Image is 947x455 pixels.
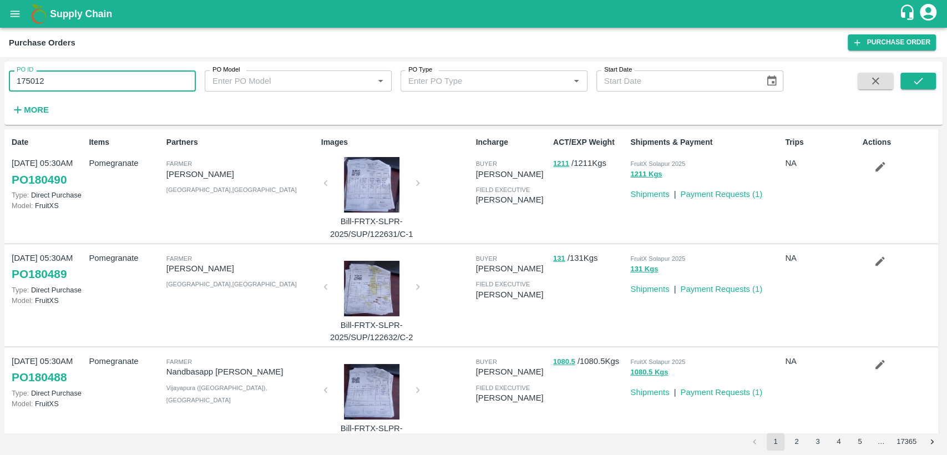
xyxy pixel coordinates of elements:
p: Nandbasapp [PERSON_NAME] [166,366,317,378]
span: [GEOGRAPHIC_DATA] , [GEOGRAPHIC_DATA] [166,186,297,193]
p: ACT/EXP Weight [553,136,626,148]
button: Go to next page [923,433,941,451]
nav: pagination navigation [744,433,943,451]
a: PO180490 [12,170,67,190]
span: Farmer [166,255,192,262]
p: Direct Purchase [12,285,84,295]
p: Images [321,136,472,148]
p: [PERSON_NAME] [475,366,548,378]
p: Shipments & Payment [630,136,781,148]
button: Go to page 3 [809,433,827,451]
span: Model: [12,400,33,408]
input: Start Date [596,70,757,92]
button: Go to page 5 [851,433,869,451]
p: Pomegranate [89,157,161,169]
label: PO Type [408,65,432,74]
a: Payment Requests (1) [680,190,762,199]
span: FruitX Solapur 2025 [630,358,685,365]
span: field executive [475,281,530,287]
label: PO ID [17,65,33,74]
button: 1211 Kgs [630,168,662,181]
button: Go to page 17365 [893,433,920,451]
p: Bill-FRTX-SLPR-2025/SUP/122642/C-8 [330,422,413,447]
p: [PERSON_NAME] [475,392,548,404]
span: Model: [12,201,33,210]
span: field executive [475,385,530,391]
p: FruitXS [12,295,84,306]
span: Type: [12,286,29,294]
label: Start Date [604,65,632,74]
p: [DATE] 05:30AM [12,252,84,264]
button: 1211 [553,158,569,170]
input: Enter PO Model [208,74,356,88]
button: Open [373,74,388,88]
div: | [669,382,676,398]
a: Shipments [630,190,669,199]
p: [PERSON_NAME] [475,262,548,275]
span: Model: [12,296,33,305]
button: Go to page 2 [788,433,806,451]
p: Bill-FRTX-SLPR-2025/SUP/122631/C-1 [330,215,413,240]
p: [PERSON_NAME] [475,289,548,301]
div: | [669,279,676,295]
span: Farmer [166,358,192,365]
span: Type: [12,191,29,199]
p: Direct Purchase [12,388,84,398]
p: / 1080.5 Kgs [553,355,626,368]
button: 131 [553,252,565,265]
div: customer-support [899,4,918,24]
strong: More [24,105,49,114]
p: Partners [166,136,317,148]
span: FruitX Solapur 2025 [630,255,685,262]
p: [DATE] 05:30AM [12,157,84,169]
span: FruitX Solapur 2025 [630,160,685,167]
p: Direct Purchase [12,190,84,200]
a: PO180488 [12,367,67,387]
span: buyer [475,358,497,365]
p: Bill-FRTX-SLPR-2025/SUP/122632/C-2 [330,319,413,344]
button: Choose date [761,70,782,92]
p: Incharge [475,136,548,148]
p: FruitXS [12,200,84,211]
p: Actions [863,136,935,148]
div: Purchase Orders [9,36,75,50]
p: [PERSON_NAME] [475,168,548,180]
p: NA [785,355,858,367]
button: page 1 [767,433,784,451]
a: Payment Requests (1) [680,285,762,294]
p: FruitXS [12,398,84,409]
a: PO180489 [12,264,67,284]
a: Supply Chain [50,6,899,22]
span: field executive [475,186,530,193]
p: Date [12,136,84,148]
a: Shipments [630,285,669,294]
a: Purchase Order [848,34,936,50]
span: Vijayapura ([GEOGRAPHIC_DATA]) , [GEOGRAPHIC_DATA] [166,385,267,403]
button: 1080.5 Kgs [630,366,668,379]
p: [PERSON_NAME] [166,168,317,180]
p: / 1211 Kgs [553,157,626,170]
label: PO Model [212,65,240,74]
img: logo [28,3,50,25]
div: account of current user [918,2,938,26]
p: Trips [785,136,858,148]
p: Pomegranate [89,252,161,264]
span: buyer [475,255,497,262]
button: More [9,100,52,119]
span: [GEOGRAPHIC_DATA] , [GEOGRAPHIC_DATA] [166,281,297,287]
button: 131 Kgs [630,263,658,276]
p: / 131 Kgs [553,252,626,265]
span: Type: [12,389,29,397]
input: Enter PO ID [9,70,196,92]
b: Supply Chain [50,8,112,19]
a: Shipments [630,388,669,397]
p: NA [785,252,858,264]
button: Go to page 4 [830,433,848,451]
div: … [872,437,890,447]
button: Open [569,74,584,88]
p: [PERSON_NAME] [475,194,548,206]
button: open drawer [2,1,28,27]
p: [PERSON_NAME] [166,262,317,275]
span: buyer [475,160,497,167]
p: [DATE] 05:30AM [12,355,84,367]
